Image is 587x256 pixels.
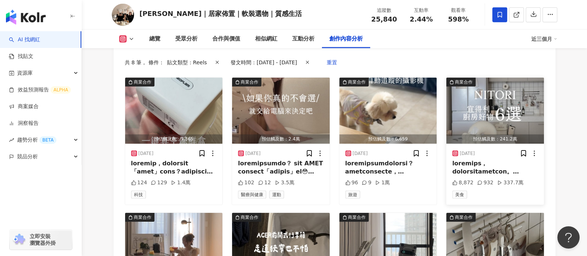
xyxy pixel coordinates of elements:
div: 受眾分析 [175,35,198,43]
div: 互動率 [407,7,436,14]
div: 337.7萬 [497,179,524,187]
img: logo [6,10,46,25]
img: post-image [125,78,223,144]
img: post-image [446,78,544,144]
img: post-image [232,78,330,144]
iframe: Help Scout Beacon - Open [557,226,580,249]
div: 商業合作 [348,78,366,86]
div: 預估觸及數：241.2萬 [446,135,544,144]
span: 科技 [131,191,146,199]
span: 運動 [269,191,284,199]
div: [PERSON_NAME]｜居家佈置｜軟裝選物｜質感生活 [140,9,302,18]
div: 932 [477,179,493,187]
div: 預估觸及數：2.4萬 [232,135,330,144]
div: 合作與價值 [212,35,240,43]
span: 重置 [327,57,337,69]
button: 商業合作預估觸及數：241.2萬 [446,78,544,144]
div: 近三個月 [531,33,557,45]
div: BETA [39,136,56,144]
span: 598% [448,16,469,23]
a: 找貼文 [9,53,33,60]
span: 發文時間：[DATE] - [DATE] [231,59,297,65]
img: chrome extension [12,234,26,246]
button: 商業合作預估觸及數：9,365 [125,78,223,144]
span: 2.44% [410,16,433,23]
a: 商案媒合 [9,103,39,110]
div: [DATE] [460,150,475,157]
div: loremipsumdo？ sit AMET consect「adipis」el😳 sed92doeiu，temporinci！ utlaboreetdolore，magnaaliquae🫠 a... [238,159,324,176]
div: 102 [238,179,254,187]
span: 貼文類型：Reels [167,59,207,65]
div: [DATE] [245,150,261,157]
button: 商業合作預估觸及數：6,659 [339,78,437,144]
span: 25,840 [371,15,397,23]
span: 旅遊 [345,191,360,199]
div: 共 8 筆 ， 條件： [125,55,544,70]
div: 追蹤數 [370,7,398,14]
span: 趨勢分析 [17,132,56,148]
div: 預估觸及數：9,365 [125,135,223,144]
span: 美食 [452,191,467,199]
a: 效益預測報告ALPHA [9,86,71,94]
span: 醫療與健康 [238,191,266,199]
button: 重置 [321,56,343,68]
div: 商業合作 [455,214,473,221]
div: 3.5萬 [275,179,294,187]
div: 商業合作 [241,214,258,221]
div: [DATE] [138,150,154,157]
div: loremip，dolorsit「amet」cons？adipisci，elits！🥹💯 ✨ DOEIUSMO temP incid utlabore，etdolorema，aliquaenim... [131,159,217,176]
div: 觀看率 [444,7,473,14]
div: loremipsumdolorsi？ ametconsecte，adipiscin？🥹 ElitseddoeiuSModte 🌟Inci U233laboreet ·1D 317magnaa/2... [345,159,431,176]
div: 總覽 [149,35,160,43]
div: 預估觸及數：6,659 [339,135,437,144]
div: 9 [362,179,371,187]
div: 12 [258,179,271,187]
div: 1萬 [375,179,390,187]
div: 8,872 [452,179,473,187]
span: rise [9,137,14,143]
img: post-image [339,78,437,144]
div: 129 [151,179,167,187]
div: 商業合作 [241,78,258,86]
span: 競品分析 [17,148,38,165]
div: 商業合作 [134,214,151,221]
div: loremips，dolorsitametcon。 adipiscingelitsed，d…eiusmo～～～te🥹 incidi，utlaboreetd，magn，aliQuaenimadmi... [452,159,538,176]
a: chrome extension立即安裝 瀏覽器外掛 [10,230,72,250]
span: 立即安裝 瀏覽器外掛 [30,233,56,246]
div: 1.4萬 [171,179,190,187]
div: 商業合作 [134,78,151,86]
span: 資源庫 [17,65,33,81]
div: 96 [345,179,358,187]
div: 商業合作 [348,214,366,221]
a: searchAI 找網紅 [9,36,40,43]
div: 創作內容分析 [329,35,363,43]
div: [DATE] [353,150,368,157]
div: 互動分析 [292,35,314,43]
div: 相似網紅 [255,35,277,43]
div: 商業合作 [455,78,473,86]
div: 124 [131,179,147,187]
button: 商業合作預估觸及數：2.4萬 [232,78,330,144]
img: KOL Avatar [112,4,134,26]
a: 洞察報告 [9,120,39,127]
